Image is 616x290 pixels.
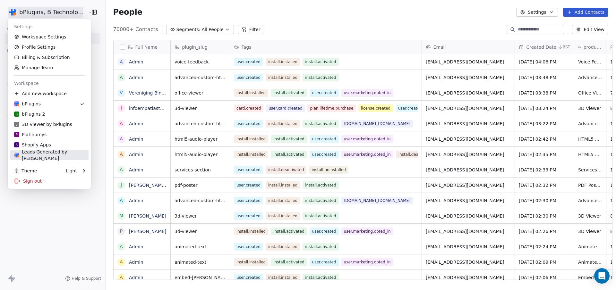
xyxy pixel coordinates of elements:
[14,153,19,158] img: 4d237dd582c592203a1709821b9385ec515ed88537bc98dff7510fb7378bd483%20(2).png
[14,101,19,106] img: 4d237dd582c592203a1709821b9385ec515ed88537bc98dff7510fb7378bd483%20(2).png
[10,176,89,186] div: Sign out
[10,32,89,42] a: Workspace Settings
[10,52,89,62] a: Billing & Subscription
[10,21,89,32] div: Settings
[14,142,51,148] div: Shopify Apps
[14,131,47,138] div: Platinumys
[16,122,18,127] span: 3
[66,168,77,174] div: Light
[14,111,45,117] div: bPlugins 2
[16,143,18,147] span: S
[10,78,89,88] div: Workspace
[14,168,37,174] div: Theme
[10,88,89,99] div: Add new workspace
[14,149,85,162] div: Leads Generated by [PERSON_NAME]
[16,132,18,137] span: P
[14,101,41,107] div: bPlugins
[16,112,18,117] span: b
[10,62,89,73] a: Manage Team
[14,121,72,128] div: 3D Viewer by bPlugins
[10,42,89,52] a: Profile Settings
